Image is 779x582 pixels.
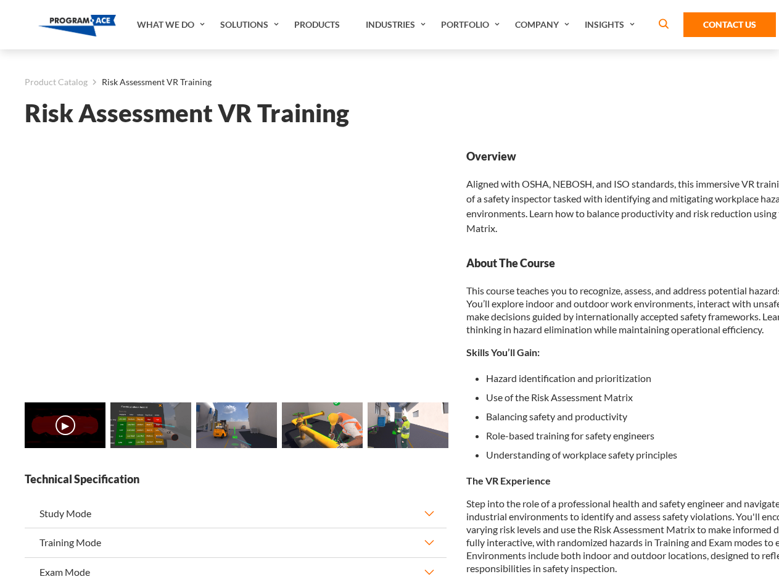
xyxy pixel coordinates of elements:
[25,402,105,448] img: Risk Assessment VR Training - Video 0
[38,15,117,36] img: Program-Ace
[25,149,447,386] iframe: Risk Assessment VR Training - Video 0
[25,74,88,90] a: Product Catalog
[368,402,448,448] img: Risk Assessment VR Training - Preview 4
[110,402,191,448] img: Risk Assessment VR Training - Preview 1
[88,74,212,90] li: Risk Assessment VR Training
[25,472,447,487] strong: Technical Specification
[25,499,447,528] button: Study Mode
[56,415,75,435] button: ▶
[282,402,363,448] img: Risk Assessment VR Training - Preview 3
[196,402,277,448] img: Risk Assessment VR Training - Preview 2
[25,528,447,557] button: Training Mode
[683,12,776,37] a: Contact Us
